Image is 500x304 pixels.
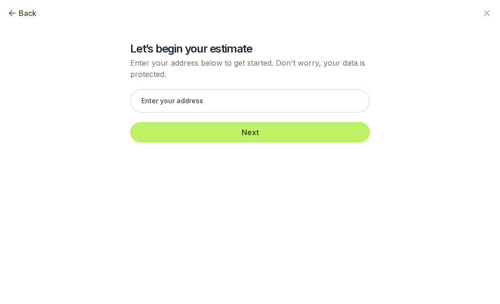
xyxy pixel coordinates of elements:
span: Back [19,8,37,19]
h2: Let’s begin your estimate [130,41,370,56]
p: Enter your address below to get started. Don't worry, your data is protected. [130,57,370,80]
input: Enter your address [130,89,370,113]
button: Back [7,8,37,19]
button: Next [130,122,370,143]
